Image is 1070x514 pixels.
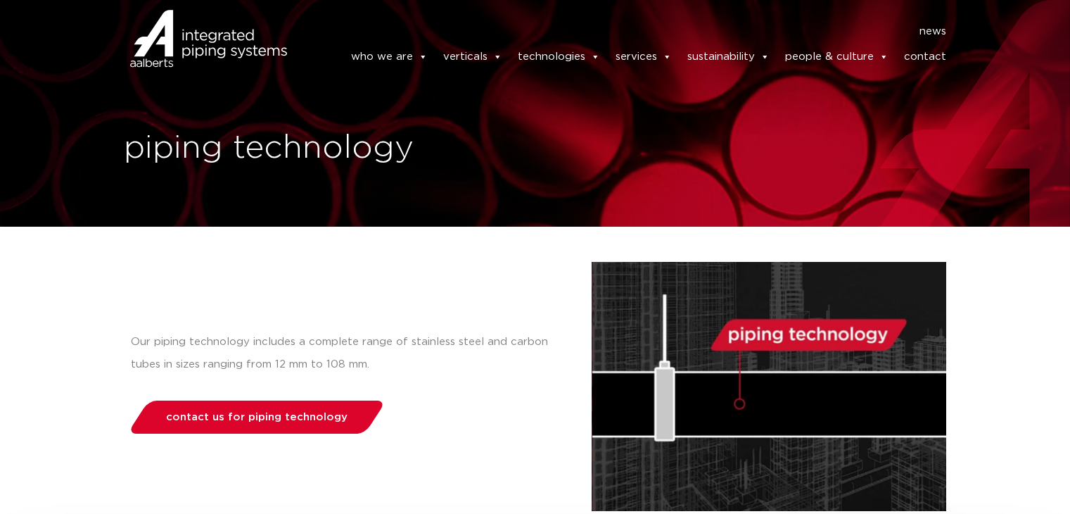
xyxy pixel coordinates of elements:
[127,401,386,434] a: contact us for piping technology
[904,43,946,71] a: contact
[616,43,672,71] a: services
[351,43,428,71] a: who we are
[785,43,889,71] a: people & culture
[308,20,947,43] nav: Menu
[443,43,502,71] a: verticals
[124,126,528,171] h1: piping technology
[518,43,600,71] a: technologies
[687,43,770,71] a: sustainability
[131,331,563,376] p: Our piping technology includes a complete range of stainless steel and carbon tubes in sizes rang...
[919,20,946,43] a: news
[166,412,348,422] span: contact us for piping technology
